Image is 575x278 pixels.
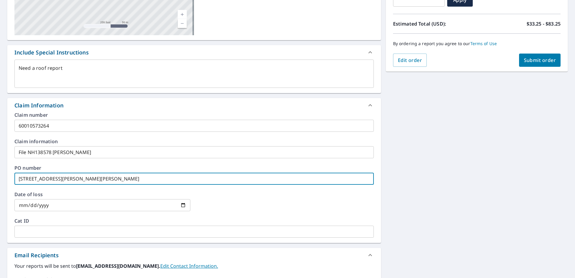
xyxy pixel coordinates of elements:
label: Your reports will be sent to [14,262,374,270]
b: [EMAIL_ADDRESS][DOMAIN_NAME]. [76,263,160,269]
div: Claim Information [7,98,381,113]
button: Submit order [519,54,561,67]
p: Estimated Total (USD): [393,20,477,27]
label: Cat ID [14,218,374,223]
button: Edit order [393,54,427,67]
a: EditContactInfo [160,263,218,269]
div: Email Recipients [7,248,381,262]
div: Include Special Instructions [7,45,381,60]
span: Edit order [398,57,422,63]
a: Current Level 17, Zoom In [178,10,187,19]
p: By ordering a report you agree to our [393,41,561,46]
a: Current Level 17, Zoom Out [178,19,187,28]
textarea: Need a roof report [19,65,370,82]
label: Claim number [14,113,374,117]
div: Claim Information [14,101,63,110]
div: Include Special Instructions [14,48,89,57]
span: Submit order [524,57,556,63]
div: Email Recipients [14,251,59,259]
a: Terms of Use [470,41,497,46]
label: PO number [14,165,374,170]
label: Date of loss [14,192,190,197]
p: $33.25 - $83.25 [527,20,561,27]
label: Claim information [14,139,374,144]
